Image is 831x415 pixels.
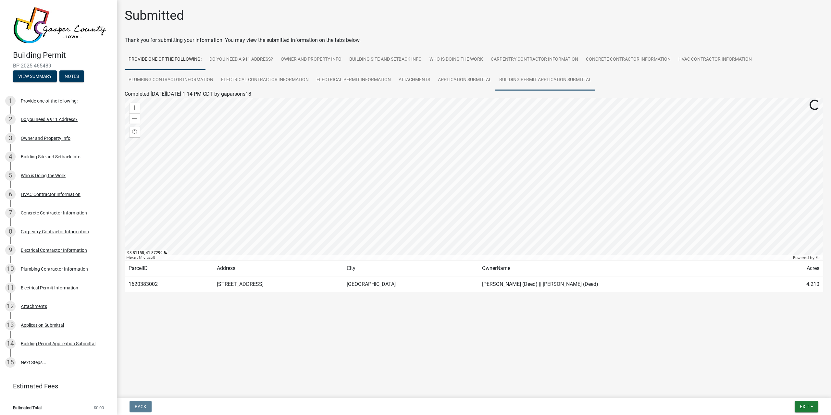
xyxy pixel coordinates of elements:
div: Owner and Property Info [21,136,70,140]
div: Building Site and Setback Info [21,154,81,159]
td: Acres [774,261,823,276]
a: Concrete Contractor Information [582,49,675,70]
span: Estimated Total [13,406,42,410]
div: 14 [5,338,16,349]
td: [PERSON_NAME] (Deed) || [PERSON_NAME] (Deed) [478,276,774,292]
td: ParcelID [125,261,213,276]
button: Notes [59,70,84,82]
span: Back [135,404,146,409]
div: 1 [5,96,16,106]
span: $0.00 [94,406,104,410]
div: Zoom in [130,103,140,113]
div: Thank you for submitting your information. You may view the submitted information on the tabs below. [125,36,823,44]
div: Do you need a 911 Address? [21,117,78,122]
div: 15 [5,357,16,368]
td: [GEOGRAPHIC_DATA] [343,276,478,292]
div: HVAC Contractor Information [21,192,81,197]
div: Provide one of the following: [21,99,78,103]
div: Zoom out [130,113,140,124]
span: Exit [800,404,809,409]
div: 4 [5,152,16,162]
div: Electrical Permit Information [21,286,78,290]
div: 7 [5,208,16,218]
div: 12 [5,301,16,311]
a: Who is Doing the Work [426,49,487,70]
wm-modal-confirm: Notes [59,74,84,79]
button: Exit [795,401,818,412]
div: Plumbing Contractor Information [21,267,88,271]
a: Carpentry Contractor Information [487,49,582,70]
a: Estimated Fees [5,380,106,393]
div: Building Permit Application Submittal [21,341,95,346]
a: Application Submittal [434,70,495,91]
div: 13 [5,320,16,330]
div: 10 [5,264,16,274]
div: 2 [5,114,16,125]
div: Carpentry Contractor Information [21,229,89,234]
span: Completed [DATE][DATE] 1:14 PM CDT by gaparsons18 [125,91,251,97]
div: 9 [5,245,16,255]
a: Owner and Property Info [277,49,345,70]
a: HVAC Contractor Information [675,49,756,70]
div: Application Submittal [21,323,64,327]
td: City [343,261,478,276]
div: Electrical Contractor Information [21,248,87,252]
div: 3 [5,133,16,143]
div: 8 [5,226,16,237]
td: OwnerName [478,261,774,276]
td: 4.210 [774,276,823,292]
div: Find my location [130,127,140,137]
div: Powered by [791,255,823,260]
button: View Summary [13,70,57,82]
div: 5 [5,170,16,181]
td: Address [213,261,343,276]
a: Do you need a 911 Address? [205,49,277,70]
a: Esri [815,255,822,260]
a: Electrical Permit Information [313,70,395,91]
a: Plumbing Contractor Information [125,70,217,91]
a: Building Site and Setback Info [345,49,426,70]
td: 1620383002 [125,276,213,292]
a: Electrical Contractor Information [217,70,313,91]
div: 6 [5,189,16,200]
td: [STREET_ADDRESS] [213,276,343,292]
div: Who is Doing the Work [21,173,66,178]
div: Concrete Contractor Information [21,211,87,215]
h1: Submitted [125,8,184,23]
div: 11 [5,283,16,293]
wm-modal-confirm: Summary [13,74,57,79]
span: BP-2025-465489 [13,63,104,69]
div: Maxar, Microsoft [125,255,791,260]
a: Building Permit Application Submittal [495,70,595,91]
a: Provide one of the following: [125,49,205,70]
h4: Building Permit [13,51,112,60]
img: Jasper County, Iowa [13,7,106,44]
a: Attachments [395,70,434,91]
button: Back [130,401,152,412]
div: Attachments [21,304,47,309]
